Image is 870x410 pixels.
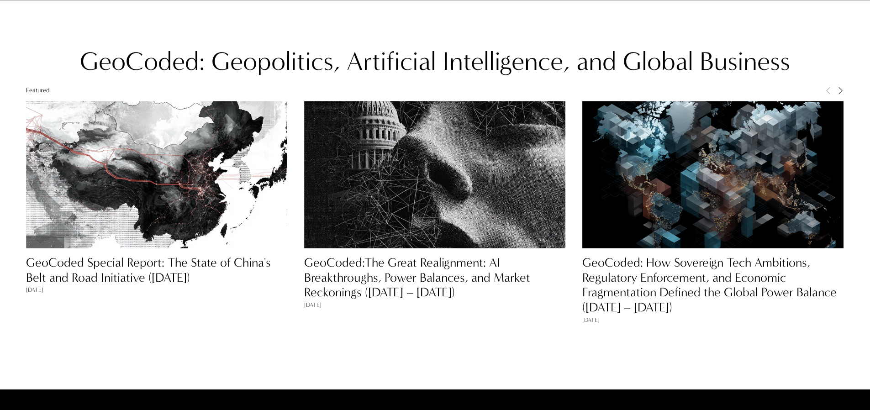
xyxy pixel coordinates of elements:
[26,86,50,94] span: Featured
[26,101,288,248] a: GeoCoded Special Report: The State of China's Belt and Road Initiative (August 2025)
[582,255,837,315] a: GeoCoded: How Sovereign Tech Ambitions, Regulatory Enforcement, and Economic Fragmentation Define...
[26,255,271,285] a: GeoCoded Special Report: The State of China's Belt and Road Initiative ([DATE])
[825,86,832,94] span: Previous
[582,316,600,324] time: [DATE]
[304,301,322,309] time: [DATE]
[26,44,287,305] img: GeoCoded Special Report: The State of China's Belt and Road Initiative (August 2025)
[304,255,530,300] a: GeoCoded:The Great Realignment: AI Breakthroughs, Power Balances, and Market Reckonings ([DATE] –...
[304,44,565,305] img: GeoCoded:The Great Realignment: AI Breakthroughs, Power Balances, and Market Reckonings (August 5...
[304,101,566,248] a: GeoCoded:The Great Realignment: AI Breakthroughs, Power Balances, and Market Reckonings (August 5...
[26,286,43,294] time: [DATE]
[582,44,844,305] img: GeoCoded: How Sovereign Tech Ambitions, Regulatory Enforcement, and Economic Fragmentation Define...
[582,101,844,248] a: GeoCoded: How Sovereign Tech Ambitions, Regulatory Enforcement, and Economic Fragmentation Define...
[26,45,844,79] h2: GeoCoded: Geopolitics, Artificial Intelligence, and Global Business
[837,86,844,94] span: Next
